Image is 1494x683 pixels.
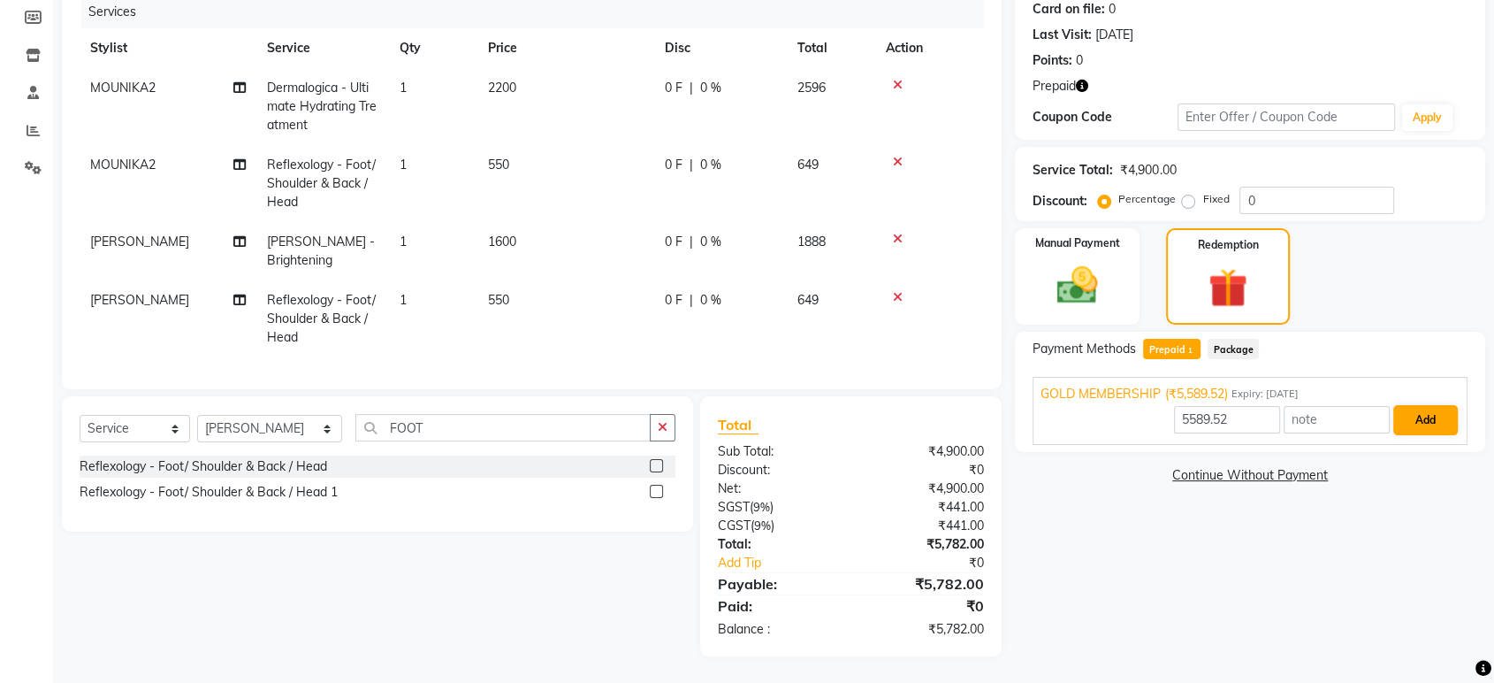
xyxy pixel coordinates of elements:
[851,480,998,498] div: ₹4,900.00
[1208,339,1259,359] span: Package
[1033,192,1087,211] div: Discount:
[1033,26,1092,44] div: Last Visit:
[389,28,477,68] th: Qty
[851,535,998,554] div: ₹5,782.00
[718,416,758,434] span: Total
[690,156,693,174] span: |
[1120,161,1176,180] div: ₹4,900.00
[267,157,376,210] span: Reflexology - Foot/ Shoulder & Back / Head
[90,292,189,308] span: [PERSON_NAME]
[488,80,516,96] span: 2200
[400,80,407,96] span: 1
[1231,387,1298,402] span: Expiry: [DATE]
[797,292,819,308] span: 649
[488,292,509,308] span: 550
[690,233,693,251] span: |
[700,233,721,251] span: 0 %
[851,461,998,480] div: ₹0
[1033,51,1072,70] div: Points:
[1076,51,1083,70] div: 0
[1033,161,1113,180] div: Service Total:
[1018,466,1482,485] a: Continue Without Payment
[267,234,375,268] span: [PERSON_NAME] - Brightening
[355,414,651,441] input: Search or Scan
[875,28,984,68] th: Action
[797,80,826,96] span: 2596
[90,157,156,173] span: MOUNIKA2
[80,28,256,68] th: Stylist
[851,498,998,517] div: ₹441.00
[700,79,721,97] span: 0 %
[90,80,156,96] span: MOUNIKA2
[1284,406,1390,434] input: note
[665,79,682,97] span: 0 F
[1402,104,1452,131] button: Apply
[700,291,721,310] span: 0 %
[1095,26,1133,44] div: [DATE]
[705,573,851,595] div: Payable:
[400,234,407,249] span: 1
[690,79,693,97] span: |
[665,233,682,251] span: 0 F
[851,573,998,595] div: ₹5,782.00
[705,554,875,572] a: Add Tip
[90,234,189,249] span: [PERSON_NAME]
[1033,77,1076,96] span: Prepaid
[1393,405,1458,435] button: Add
[1178,104,1395,131] input: Enter Offer / Coupon Code
[851,620,998,639] div: ₹5,782.00
[477,28,654,68] th: Price
[1196,264,1260,312] img: _gift.svg
[718,518,751,533] span: CGST
[851,442,998,461] div: ₹4,900.00
[851,595,998,617] div: ₹0
[1040,385,1227,403] span: GOLD MEMBERSHIP (₹5,589.52)
[1118,191,1175,207] label: Percentage
[488,157,509,173] span: 550
[665,156,682,174] span: 0 F
[705,442,851,461] div: Sub Total:
[256,28,389,68] th: Service
[1174,406,1280,434] input: Amount
[705,498,851,517] div: ( )
[654,28,787,68] th: Disc
[1143,339,1201,359] span: Prepaid
[851,517,998,535] div: ₹441.00
[705,620,851,639] div: Balance :
[797,234,826,249] span: 1888
[1033,108,1178,127] div: Coupon Code
[705,480,851,498] div: Net:
[700,156,721,174] span: 0 %
[267,80,377,133] span: Dermalogica - Ultimate Hydrating Treatment
[665,291,682,310] span: 0 F
[797,157,819,173] span: 649
[705,535,851,554] div: Total:
[875,554,997,572] div: ₹0
[267,292,376,345] span: Reflexology - Foot/ Shoulder & Back / Head
[754,518,771,533] span: 9%
[80,457,327,476] div: Reflexology - Foot/ Shoulder & Back / Head
[787,28,875,68] th: Total
[1033,340,1136,358] span: Payment Methods
[400,292,407,308] span: 1
[705,517,851,535] div: ( )
[1202,191,1229,207] label: Fixed
[1044,262,1110,309] img: _cash.svg
[705,461,851,480] div: Discount:
[753,500,770,514] span: 9%
[488,234,516,249] span: 1600
[718,499,750,515] span: SGST
[80,483,338,502] div: Reflexology - Foot/ Shoulder & Back / Head 1
[705,595,851,617] div: Paid:
[690,291,693,310] span: |
[1197,237,1258,253] label: Redemption
[1035,235,1120,251] label: Manual Payment
[1185,346,1195,357] span: 1
[400,157,407,173] span: 1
